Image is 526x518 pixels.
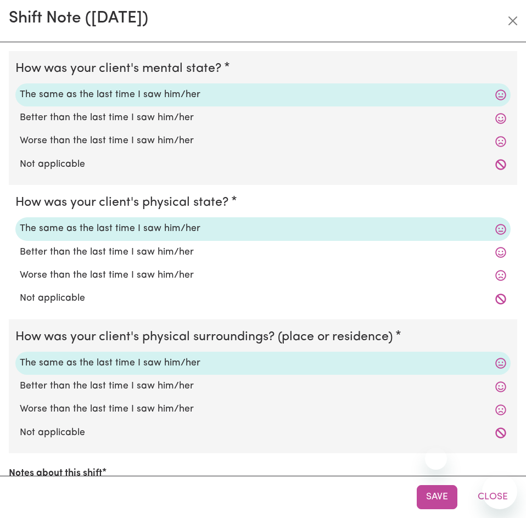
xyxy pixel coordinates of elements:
label: Better than the last time I saw him/her [20,379,506,393]
label: Worse than the last time I saw him/her [20,134,506,148]
iframe: Close message [425,448,447,470]
label: Worse than the last time I saw him/her [20,402,506,416]
label: Better than the last time I saw him/her [20,245,506,260]
label: Not applicable [20,291,506,306]
label: Better than the last time I saw him/her [20,111,506,125]
legend: How was your client's mental state? [15,60,226,79]
label: Not applicable [20,157,506,172]
iframe: Button to launch messaging window [482,474,517,509]
legend: How was your client's physical surroundings? (place or residence) [15,328,397,347]
label: The same as the last time I saw him/her [20,88,506,102]
label: Notes about this shift [9,466,102,481]
label: The same as the last time I saw him/her [20,356,506,370]
label: The same as the last time I saw him/her [20,222,506,236]
button: Close [504,12,522,30]
label: Worse than the last time I saw him/her [20,268,506,283]
legend: How was your client's physical state? [15,194,233,213]
button: Close [468,485,517,509]
h2: Shift Note ( [DATE] ) [9,9,148,29]
button: Save [417,485,457,509]
label: Not applicable [20,426,506,440]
